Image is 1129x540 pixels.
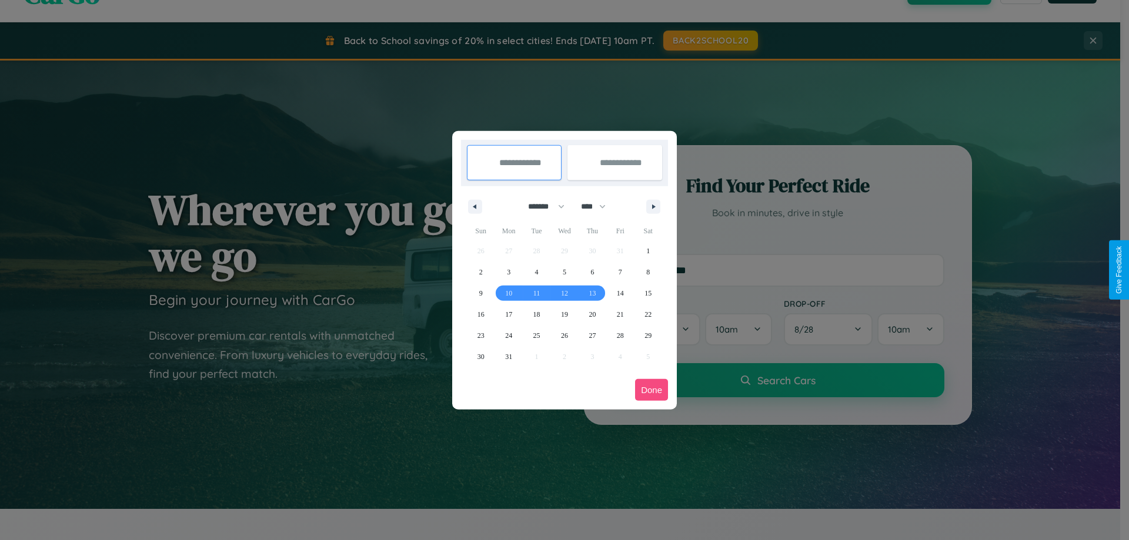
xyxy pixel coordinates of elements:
[646,240,650,261] span: 1
[579,222,606,240] span: Thu
[1115,246,1123,294] div: Give Feedback
[495,325,522,346] button: 24
[634,240,662,261] button: 1
[523,325,550,346] button: 25
[579,283,606,304] button: 13
[535,261,539,283] span: 4
[635,379,668,401] button: Done
[644,283,652,304] span: 15
[533,283,540,304] span: 11
[467,283,495,304] button: 9
[523,304,550,325] button: 18
[561,283,568,304] span: 12
[550,261,578,283] button: 5
[606,261,634,283] button: 7
[550,283,578,304] button: 12
[533,325,540,346] span: 25
[477,325,485,346] span: 23
[617,304,624,325] span: 21
[634,304,662,325] button: 22
[523,261,550,283] button: 4
[550,222,578,240] span: Wed
[619,261,622,283] span: 7
[467,222,495,240] span: Sun
[606,304,634,325] button: 21
[479,261,483,283] span: 2
[505,304,512,325] span: 17
[563,261,566,283] span: 5
[590,261,594,283] span: 6
[579,304,606,325] button: 20
[467,261,495,283] button: 2
[467,346,495,367] button: 30
[589,325,596,346] span: 27
[550,304,578,325] button: 19
[589,283,596,304] span: 13
[495,346,522,367] button: 31
[617,283,624,304] span: 14
[634,325,662,346] button: 29
[617,325,624,346] span: 28
[477,304,485,325] span: 16
[579,325,606,346] button: 27
[479,283,483,304] span: 9
[507,261,510,283] span: 3
[505,346,512,367] span: 31
[606,222,634,240] span: Fri
[523,283,550,304] button: 11
[644,304,652,325] span: 22
[495,261,522,283] button: 3
[589,304,596,325] span: 20
[634,261,662,283] button: 8
[505,283,512,304] span: 10
[505,325,512,346] span: 24
[533,304,540,325] span: 18
[467,325,495,346] button: 23
[495,222,522,240] span: Mon
[634,222,662,240] span: Sat
[495,304,522,325] button: 17
[477,346,485,367] span: 30
[523,222,550,240] span: Tue
[550,325,578,346] button: 26
[634,283,662,304] button: 15
[579,261,606,283] button: 6
[495,283,522,304] button: 10
[561,325,568,346] span: 26
[606,325,634,346] button: 28
[606,283,634,304] button: 14
[644,325,652,346] span: 29
[561,304,568,325] span: 19
[467,304,495,325] button: 16
[646,261,650,283] span: 8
